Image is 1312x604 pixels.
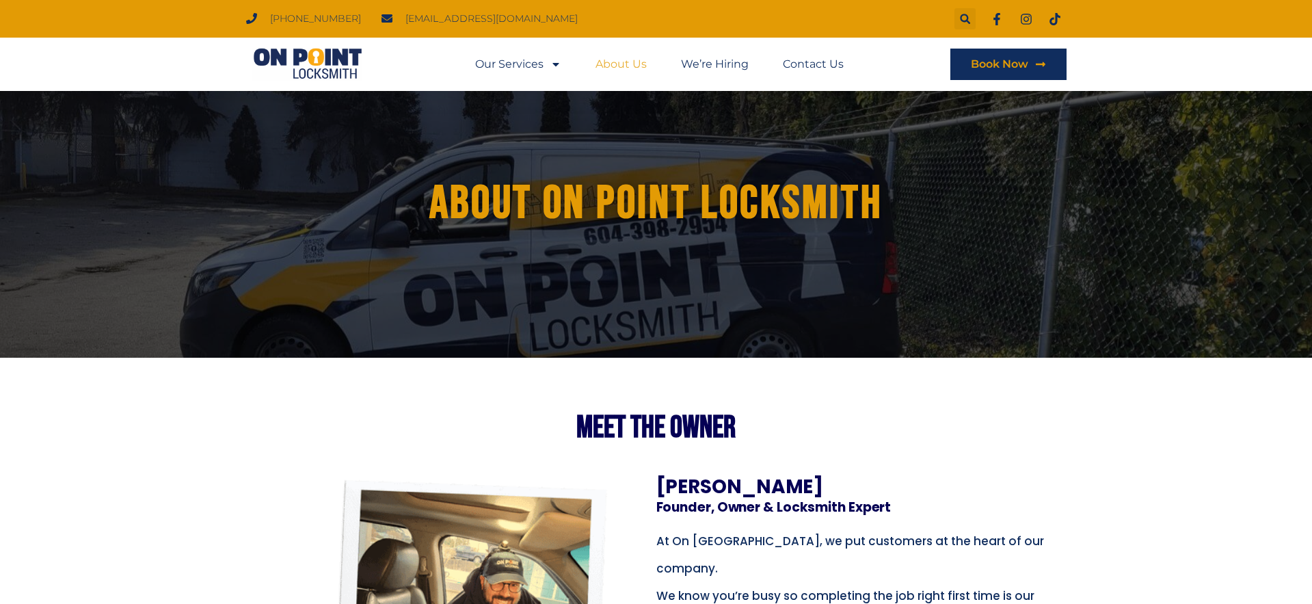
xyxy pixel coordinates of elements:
[783,49,844,80] a: Contact Us
[267,10,361,28] span: [PHONE_NUMBER]
[402,10,578,28] span: [EMAIL_ADDRESS][DOMAIN_NAME]
[950,49,1067,80] a: Book Now
[656,477,1039,497] h3: [PERSON_NAME]
[656,501,1039,514] h3: Founder, Owner & Locksmith Expert
[475,49,844,80] nav: Menu
[681,49,749,80] a: We’re Hiring
[954,8,976,29] div: Search
[273,412,1039,443] h2: MEET THE Owner
[971,59,1028,70] span: Book Now
[595,49,647,80] a: About Us
[475,49,561,80] a: Our Services
[288,178,1025,229] h1: About ON POINT LOCKSMITH
[656,527,1056,582] p: At On [GEOGRAPHIC_DATA], we put customers at the heart of our company.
